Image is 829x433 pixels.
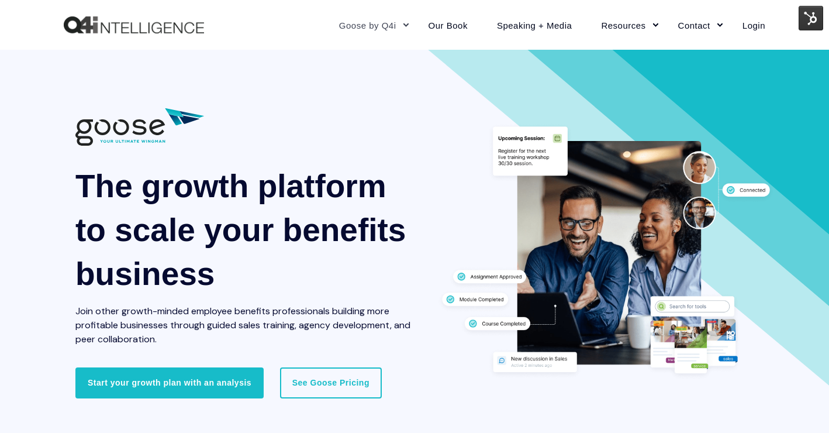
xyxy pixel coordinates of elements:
a: Start your growth plan with an analysis [75,367,264,398]
img: 01882 Goose Q4i Logo wTag-CC [75,108,204,146]
a: See Goose Pricing [280,367,382,398]
span: Join other growth-minded employee benefits professionals building more profitable businesses thro... [75,305,410,345]
img: Q4intelligence, LLC logo [64,16,204,34]
img: Two professionals working together at a desk surrounded by graphics displaying different features... [435,121,777,382]
span: The growth platform to scale your benefits business [75,168,406,292]
a: Back to Home [64,16,204,34]
img: HubSpot Tools Menu Toggle [799,6,823,30]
